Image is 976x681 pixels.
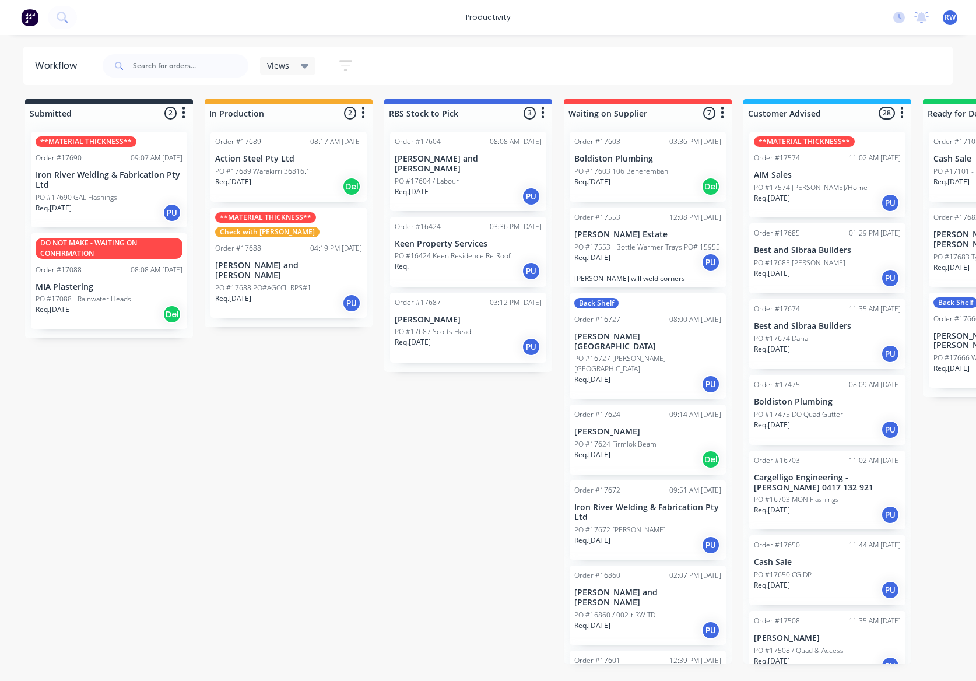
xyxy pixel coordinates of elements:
[574,525,666,535] p: PO #17672 [PERSON_NAME]
[574,439,656,450] p: PO #17624 Firmlok Beam
[36,238,182,259] div: DO NOT MAKE - WAITING ON CONFIRMATION
[754,344,790,354] p: Req. [DATE]
[390,293,546,363] div: Order #1768703:12 PM [DATE][PERSON_NAME]PO #17687 Scotts HeadReq.[DATE]PU
[36,304,72,315] p: Req. [DATE]
[460,9,517,26] div: productivity
[701,177,720,196] div: Del
[131,153,182,163] div: 09:07 AM [DATE]
[754,505,790,515] p: Req. [DATE]
[701,536,720,554] div: PU
[395,176,459,187] p: PO #17604 / Labour
[36,192,117,203] p: PO #17690 GAL Flashings
[754,321,901,331] p: Best and Sibraa Builders
[574,485,620,496] div: Order #17672
[163,203,181,222] div: PU
[342,177,361,196] div: Del
[395,239,542,249] p: Keen Property Services
[754,409,843,420] p: PO #17475 DO Quad Gutter
[574,242,720,252] p: PO #17553 - Bottle Warmer Trays PO# 15955
[215,227,320,237] div: Check with [PERSON_NAME]
[574,274,721,283] p: [PERSON_NAME] will weld corners
[35,59,83,73] div: Workflow
[395,297,441,308] div: Order #17687
[574,570,620,581] div: Order #16860
[574,374,610,385] p: Req. [DATE]
[163,305,181,324] div: Del
[390,132,546,211] div: Order #1760408:08 AM [DATE][PERSON_NAME] and [PERSON_NAME]PO #17604 / LabourReq.[DATE]PU
[933,363,970,374] p: Req. [DATE]
[215,166,310,177] p: PO #17689 Warakirri 36816.1
[36,153,82,163] div: Order #17690
[754,656,790,666] p: Req. [DATE]
[669,314,721,325] div: 08:00 AM [DATE]
[574,252,610,263] p: Req. [DATE]
[881,269,900,287] div: PU
[36,136,136,147] div: **MATERIAL THICKNESS**
[395,222,441,232] div: Order #16424
[669,570,721,581] div: 02:07 PM [DATE]
[570,132,726,202] div: Order #1760303:36 PM [DATE]Boldiston PlumbingPO #17603 106 BenerembahReq.[DATE]Del
[701,253,720,272] div: PU
[754,557,901,567] p: Cash Sale
[701,450,720,469] div: Del
[574,314,620,325] div: Order #16727
[754,228,800,238] div: Order #17685
[754,473,901,493] p: Cargelligo Engineering - [PERSON_NAME] 0417 132 921
[849,380,901,390] div: 08:09 AM [DATE]
[754,334,810,344] p: PO #17674 Darial
[574,353,721,374] p: PO #16727 [PERSON_NAME][GEOGRAPHIC_DATA]
[36,282,182,292] p: MIA Plastering
[215,293,251,304] p: Req. [DATE]
[669,655,721,666] div: 12:39 PM [DATE]
[267,59,289,72] span: Views
[754,420,790,430] p: Req. [DATE]
[574,136,620,147] div: Order #17603
[749,132,905,217] div: **MATERIAL THICKNESS**Order #1757411:02 AM [DATE]AIM SalesPO #17574 [PERSON_NAME]/HomeReq.[DATE]PU
[754,245,901,255] p: Best and Sibraa Builders
[133,54,248,78] input: Search for orders...
[754,570,812,580] p: PO #17650 CG DP
[933,262,970,273] p: Req. [DATE]
[754,633,901,643] p: [PERSON_NAME]
[215,136,261,147] div: Order #17689
[574,610,655,620] p: PO #16860 / 002-t RW TD
[31,233,187,329] div: DO NOT MAKE - WAITING ON CONFIRMATIONOrder #1708808:08 AM [DATE]MIA PlasteringPO #17088 - Rainwat...
[754,136,855,147] div: **MATERIAL THICKNESS**
[574,427,721,437] p: [PERSON_NAME]
[215,177,251,187] p: Req. [DATE]
[849,540,901,550] div: 11:44 AM [DATE]
[749,299,905,369] div: Order #1767411:35 AM [DATE]Best and Sibraa BuildersPO #17674 DarialReq.[DATE]PU
[395,154,542,174] p: [PERSON_NAME] and [PERSON_NAME]
[395,261,409,272] p: Req.
[849,455,901,466] div: 11:02 AM [DATE]
[395,187,431,197] p: Req. [DATE]
[215,243,261,254] div: Order #17688
[31,132,187,227] div: **MATERIAL THICKNESS**Order #1769009:07 AM [DATE]Iron River Welding & Fabrication Pty LtdPO #1769...
[669,212,721,223] div: 12:08 PM [DATE]
[754,170,901,180] p: AIM Sales
[570,480,726,560] div: Order #1767209:51 AM [DATE]Iron River Welding & Fabrication Pty LtdPO #17672 [PERSON_NAME]Req.[DA...
[395,337,431,347] p: Req. [DATE]
[754,540,800,550] div: Order #17650
[754,397,901,407] p: Boldiston Plumbing
[754,494,839,505] p: PO #16703 MON Flashings
[881,581,900,599] div: PU
[574,230,721,240] p: [PERSON_NAME] Estate
[574,535,610,546] p: Req. [DATE]
[390,217,546,287] div: Order #1642403:36 PM [DATE]Keen Property ServicesPO #16424 Keen Residence Re-RoofReq.PU
[522,187,540,206] div: PU
[749,223,905,293] div: Order #1768501:29 PM [DATE]Best and Sibraa BuildersPO #17685 [PERSON_NAME]Req.[DATE]PU
[215,261,362,280] p: [PERSON_NAME] and [PERSON_NAME]
[395,251,511,261] p: PO #16424 Keen Residence Re-Roof
[754,268,790,279] p: Req. [DATE]
[881,657,900,675] div: PU
[570,566,726,645] div: Order #1686002:07 PM [DATE][PERSON_NAME] and [PERSON_NAME]PO #16860 / 002-t RW TDReq.[DATE]PU
[215,154,362,164] p: Action Steel Pty Ltd
[574,450,610,460] p: Req. [DATE]
[749,451,905,530] div: Order #1670311:02 AM [DATE]Cargelligo Engineering - [PERSON_NAME] 0417 132 921PO #16703 MON Flash...
[36,170,182,190] p: Iron River Welding & Fabrication Pty Ltd
[574,409,620,420] div: Order #17624
[754,193,790,203] p: Req. [DATE]
[131,265,182,275] div: 08:08 AM [DATE]
[849,153,901,163] div: 11:02 AM [DATE]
